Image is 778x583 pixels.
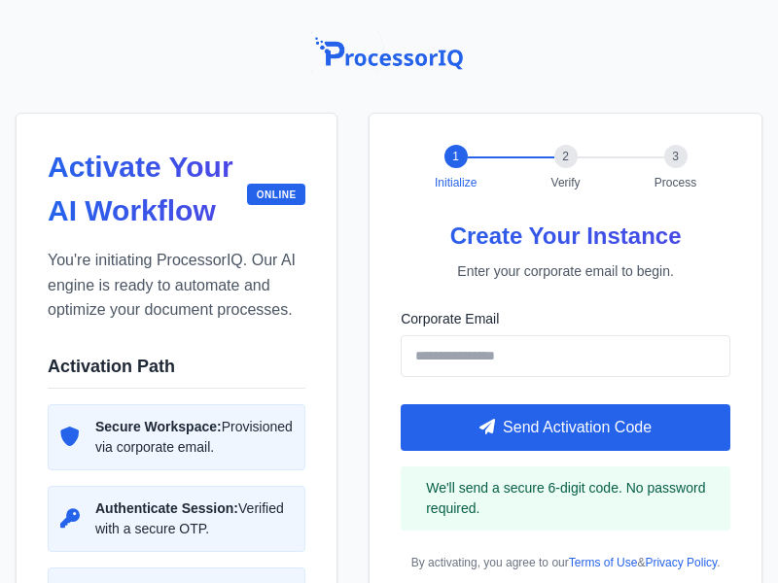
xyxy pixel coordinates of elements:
[569,556,638,569] a: Terms of Use
[620,174,730,191] div: Process
[95,419,222,434] strong: Secure Workspace:
[426,478,715,519] span: We'll send a secure 6-digit code. No password required.
[401,174,511,191] div: Initialize
[48,145,247,232] h1: Activate Your AI Workflow
[401,404,730,451] button: Send Activation Code
[95,498,293,539] span: Verified with a secure OTP.
[511,174,620,191] div: Verify
[95,417,293,458] span: Provisioned via corporate email.
[95,500,238,516] strong: Authenticate Session:
[401,261,730,282] p: Enter your corporate email to begin.
[247,184,305,204] span: ONLINE
[554,145,578,168] div: 2
[401,219,730,254] h2: Create Your Instance
[401,554,730,571] p: By activating, you agree to our & .
[48,248,305,323] p: You're initiating ProcessorIQ. Our AI engine is ready to automate and optimize your document proc...
[664,145,688,168] div: 3
[401,309,730,329] label: Corporate Email
[311,31,467,74] img: ProcessorIQ Logo
[444,145,468,168] div: 1
[645,556,717,569] a: Privacy Policy
[48,354,305,389] h2: Activation Path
